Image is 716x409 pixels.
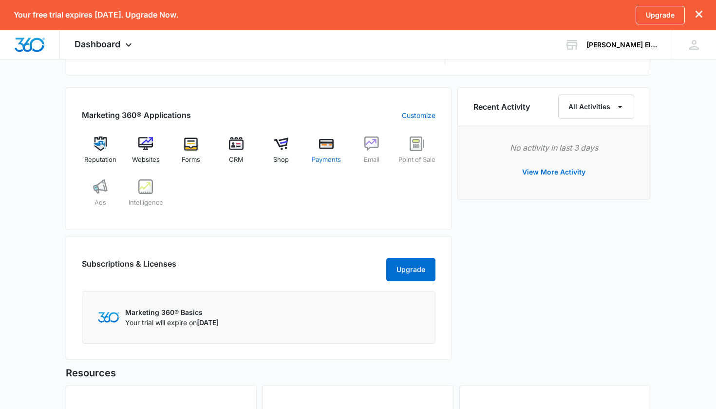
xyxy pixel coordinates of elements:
[473,101,530,113] h6: Recent Activity
[353,136,391,172] a: Email
[14,10,178,19] p: Your free trial expires [DATE]. Upgrade Now.
[172,136,210,172] a: Forms
[125,307,219,317] p: Marketing 360® Basics
[94,198,106,208] span: Ads
[636,6,685,24] a: Upgrade
[182,155,200,165] span: Forms
[127,136,165,172] a: Websites
[82,136,119,172] a: Reputation
[558,95,634,119] button: All Activities
[229,155,244,165] span: CRM
[308,136,345,172] a: Payments
[66,366,650,380] h5: Resources
[82,258,176,277] h2: Subscriptions & Licenses
[129,198,163,208] span: Intelligence
[398,155,435,165] span: Point of Sale
[125,317,219,328] p: Your trial will expire on
[473,142,634,154] p: No activity in last 3 days
[197,318,219,327] span: [DATE]
[82,109,191,121] h2: Marketing 360® Applications
[217,136,255,172] a: CRM
[60,30,149,59] div: Dashboard
[512,160,595,184] button: View More Activity
[132,155,160,165] span: Websites
[312,155,341,165] span: Payments
[586,41,658,49] div: account name
[263,136,300,172] a: Shop
[75,39,120,49] span: Dashboard
[84,155,116,165] span: Reputation
[127,179,165,214] a: Intelligence
[364,155,379,165] span: Email
[696,10,702,19] button: dismiss this dialog
[82,179,119,214] a: Ads
[402,110,435,120] a: Customize
[386,258,435,281] button: Upgrade
[398,136,435,172] a: Point of Sale
[273,155,289,165] span: Shop
[98,312,119,322] img: Marketing 360 Logo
